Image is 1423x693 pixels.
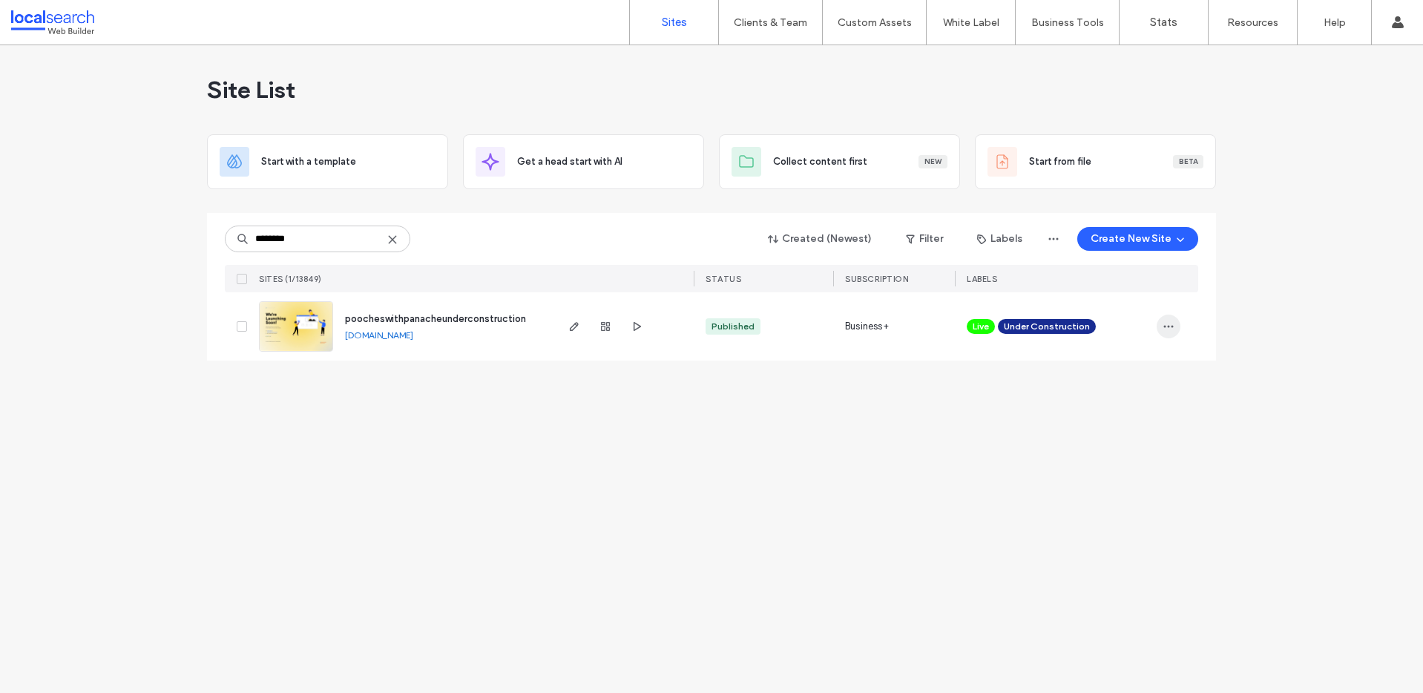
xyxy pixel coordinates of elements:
a: [DOMAIN_NAME] [345,329,413,341]
span: Collect content first [773,154,867,169]
button: Filter [891,227,958,251]
button: Create New Site [1077,227,1198,251]
div: New [918,155,947,168]
label: Custom Assets [838,16,912,29]
span: SUBSCRIPTION [845,274,908,284]
span: Start from file [1029,154,1091,169]
button: Labels [964,227,1036,251]
span: Under Construction [1004,320,1090,333]
div: Get a head start with AI [463,134,704,189]
span: Live [973,320,989,333]
span: Get a head start with AI [517,154,622,169]
label: White Label [943,16,999,29]
div: Start from fileBeta [975,134,1216,189]
div: Beta [1173,155,1203,168]
a: poocheswithpanacheunderconstruction [345,313,526,324]
span: Help [34,10,65,24]
span: SITES (1/13849) [259,274,322,284]
label: Resources [1227,16,1278,29]
div: Published [711,320,755,333]
label: Business Tools [1031,16,1104,29]
span: LABELS [967,274,997,284]
label: Stats [1150,16,1177,29]
button: Created (Newest) [755,227,885,251]
span: Start with a template [261,154,356,169]
label: Sites [662,16,687,29]
span: STATUS [706,274,741,284]
label: Help [1324,16,1346,29]
div: Collect content firstNew [719,134,960,189]
div: Start with a template [207,134,448,189]
span: Site List [207,75,295,105]
span: Business+ [845,319,889,334]
label: Clients & Team [734,16,807,29]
